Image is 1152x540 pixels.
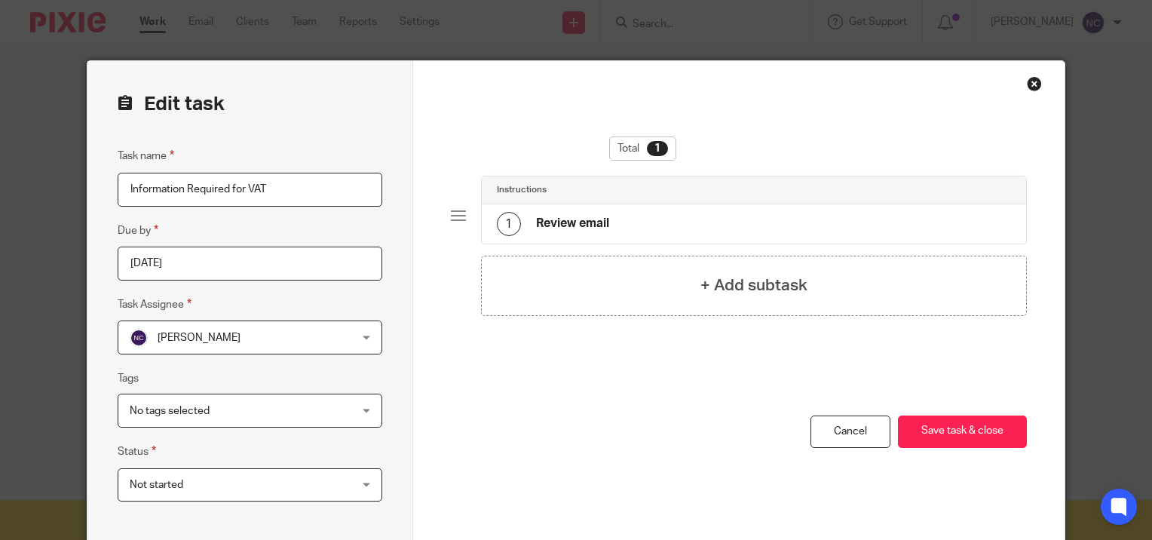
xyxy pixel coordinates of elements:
[609,137,676,161] div: Total
[497,184,547,196] h4: Instructions
[810,416,890,448] a: Cancel
[700,274,807,297] h4: + Add subtask
[497,212,521,236] div: 1
[647,141,668,156] div: 1
[130,406,210,416] span: No tags selected
[536,216,609,232] h4: Review email
[118,443,156,460] label: Status
[118,296,191,313] label: Task Assignee
[1027,76,1042,91] div: Close this dialog window
[158,333,241,343] span: [PERSON_NAME]
[130,480,183,490] span: Not started
[898,416,1027,448] button: Save task & close
[130,329,148,347] img: svg%3E
[118,222,158,239] label: Due by
[118,247,382,281] input: Pick a date
[118,91,382,117] h2: Edit task
[118,371,139,386] label: Tags
[118,147,174,164] label: Task name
